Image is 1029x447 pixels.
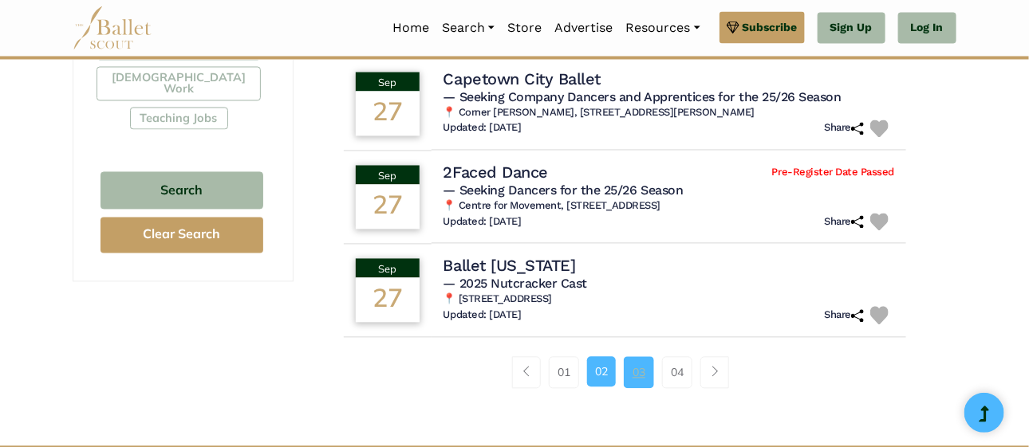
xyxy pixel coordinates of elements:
[444,90,842,105] span: — Seeking Company Dancers and Apprentices for the 25/26 Season
[772,167,894,180] span: Pre-Register Date Passed
[587,357,616,387] a: 02
[356,185,420,229] div: 27
[101,218,263,253] button: Clear Search
[818,13,885,45] a: Sign Up
[386,12,436,45] a: Home
[548,12,619,45] a: Advertise
[727,19,739,37] img: gem.svg
[444,183,684,198] span: — Seeking Dancers for the 25/26 Season
[662,357,692,389] a: 04
[444,163,548,183] h4: 2Faced Dance
[356,259,420,278] div: Sep
[501,12,548,45] a: Store
[825,122,865,135] h6: Share
[444,256,576,276] h4: Ballet [US_STATE]
[444,216,522,229] h6: Updated: [DATE]
[444,69,601,90] h4: Capetown City Ballet
[444,107,895,120] h6: 📍 Corner [PERSON_NAME], [STREET_ADDRESS][PERSON_NAME]
[444,309,522,323] h6: Updated: [DATE]
[356,166,420,185] div: Sep
[720,12,805,44] a: Subscribe
[825,216,865,229] h6: Share
[101,172,263,210] button: Search
[356,92,420,136] div: 27
[619,12,706,45] a: Resources
[444,122,522,135] h6: Updated: [DATE]
[549,357,579,389] a: 01
[743,19,798,37] span: Subscribe
[444,200,895,214] h6: 📍 Centre for Movement, [STREET_ADDRESS]
[444,293,895,307] h6: 📍 [STREET_ADDRESS]
[356,278,420,323] div: 27
[898,13,956,45] a: Log In
[436,12,501,45] a: Search
[444,276,587,292] span: — 2025 Nutcracker Cast
[356,73,420,92] div: Sep
[825,309,865,323] h6: Share
[512,357,738,389] nav: Page navigation example
[624,357,654,389] a: 03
